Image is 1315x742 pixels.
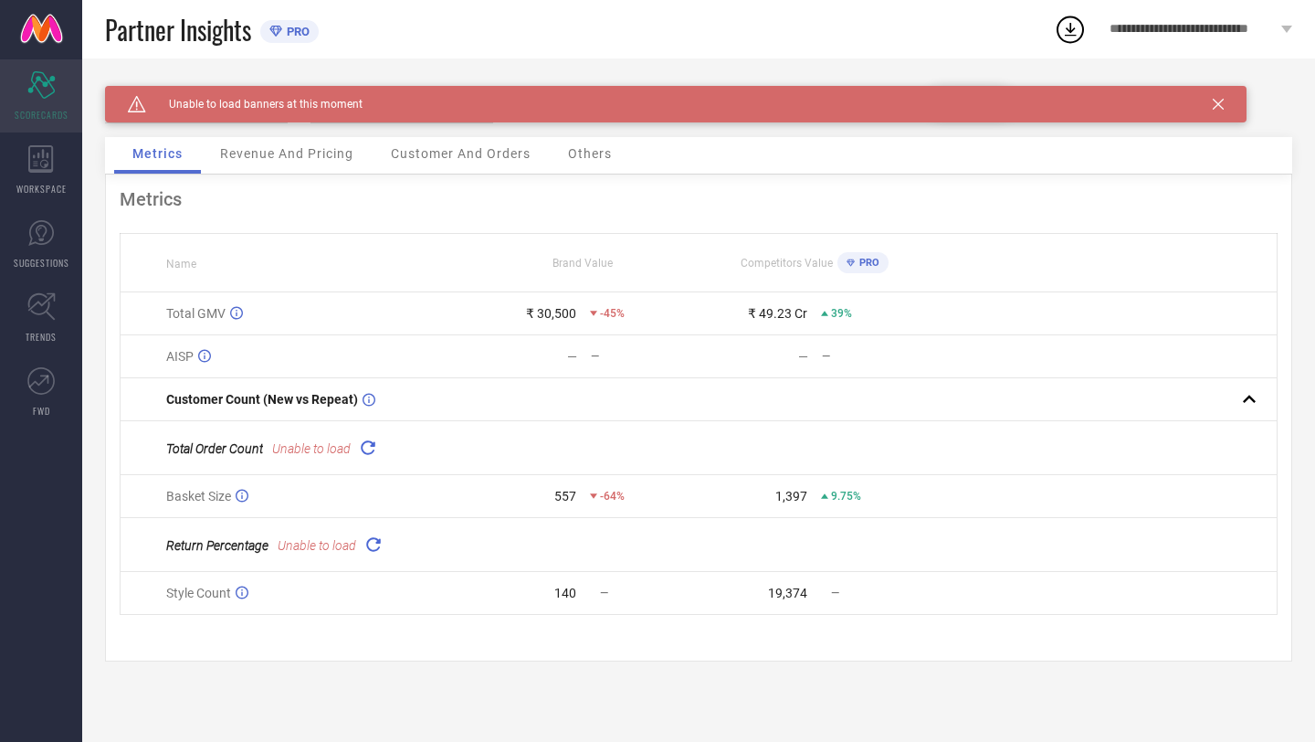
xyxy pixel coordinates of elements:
span: -45% [600,307,625,320]
span: 9.75% [831,490,861,503]
div: ₹ 30,500 [526,306,576,321]
div: — [591,350,698,363]
div: — [798,349,808,364]
div: — [822,350,929,363]
span: 39% [831,307,852,320]
span: Unable to load [272,441,351,456]
div: 1,397 [775,489,807,503]
span: Metrics [132,146,183,161]
span: Name [166,258,196,270]
div: Brand [105,86,288,99]
span: Return Percentage [166,538,268,553]
span: Total GMV [166,306,226,321]
span: Partner Insights [105,11,251,48]
div: Open download list [1054,13,1087,46]
span: Revenue And Pricing [220,146,353,161]
span: Others [568,146,612,161]
span: Competitors Value [741,257,833,270]
span: PRO [855,257,879,269]
div: 557 [554,489,576,503]
span: AISP [166,349,194,364]
span: SCORECARDS [15,108,68,122]
span: SUGGESTIONS [14,256,69,270]
div: Reload "Return Percentage " [361,532,386,557]
span: Brand Value [552,257,613,270]
div: Reload "Total Order Count " [355,435,381,461]
span: Customer Count (New vs Repeat) [166,392,358,407]
span: Customer And Orders [391,146,531,161]
span: PRO [282,25,310,38]
span: -64% [600,490,625,503]
div: 140 [554,586,576,600]
span: Style Count [166,586,231,600]
span: WORKSPACE [16,182,67,196]
span: Unable to load [278,538,356,553]
div: — [567,349,577,364]
div: 19,374 [768,586,807,600]
span: TRENDS [26,330,57,344]
span: — [600,587,608,599]
div: Metrics [120,188,1278,210]
span: FWD [33,404,50,418]
span: Basket Size [166,489,231,503]
div: ₹ 49.23 Cr [748,306,807,321]
span: Total Order Count [166,441,263,456]
span: — [831,587,839,599]
span: Unable to load banners at this moment [146,98,363,111]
